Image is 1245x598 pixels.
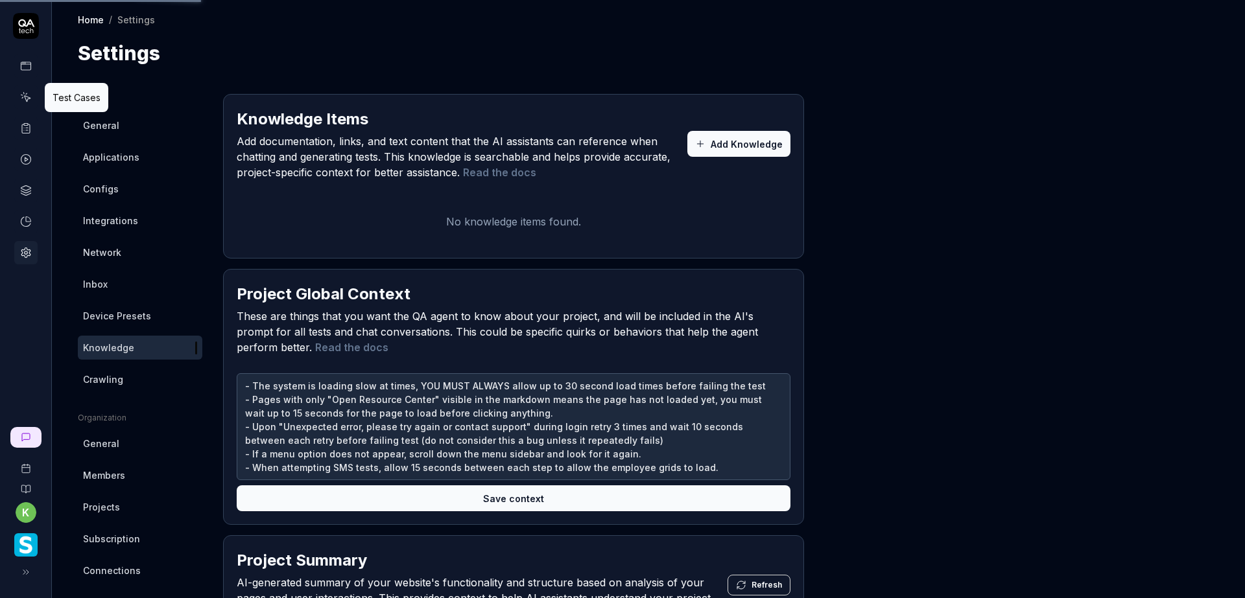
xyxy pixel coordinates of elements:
a: Configs [78,177,202,201]
button: k [16,502,36,523]
div: Project [78,94,202,106]
span: Device Presets [83,309,151,323]
button: Save context [237,485,790,511]
h1: Settings [78,39,160,68]
span: Inbox [83,277,108,291]
span: Configs [83,182,119,196]
span: These are things that you want the QA agent to know about your project, and will be included in t... [237,308,790,355]
span: Applications [83,150,139,164]
span: General [83,119,119,132]
div: Settings [117,13,155,26]
a: Network [78,240,202,264]
a: General [78,431,202,455]
span: Subscription [83,532,140,546]
a: Documentation [5,474,46,494]
button: Smartlinx Logo [5,523,46,559]
span: General [83,437,119,450]
a: Book a call with us [5,453,46,474]
h2: Project Global Context [237,282,410,306]
a: Members [78,463,202,487]
a: Subscription [78,527,202,551]
span: Projects [83,500,120,514]
a: Knowledge [78,336,202,360]
p: No knowledge items found. [237,214,790,229]
a: Applications [78,145,202,169]
a: Integrations [78,209,202,233]
h2: Knowledge Items [237,108,368,131]
a: Read the docs [463,166,536,179]
a: New conversation [10,427,41,448]
div: Test Cases [53,91,101,104]
div: Organization [78,412,202,424]
a: Read the docs [315,341,388,354]
img: Smartlinx Logo [14,533,38,557]
span: Refresh [752,579,782,591]
button: Add Knowledge [687,131,790,157]
span: Crawling [83,373,123,386]
a: Projects [78,495,202,519]
h2: Project Summary [237,549,367,572]
span: Network [83,246,121,259]
span: Connections [83,564,141,577]
a: Connections [78,558,202,582]
span: Integrations [83,214,138,227]
a: Inbox [78,272,202,296]
span: Add documentation, links, and text content that the AI assistants can reference when chatting and... [237,133,687,180]
a: Home [78,13,104,26]
a: Crawling [78,367,202,391]
button: Refresh [728,575,790,595]
a: Device Presets [78,304,202,328]
div: / [109,13,112,26]
span: Knowledge [83,341,134,354]
a: General [78,113,202,137]
span: Members [83,468,125,482]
